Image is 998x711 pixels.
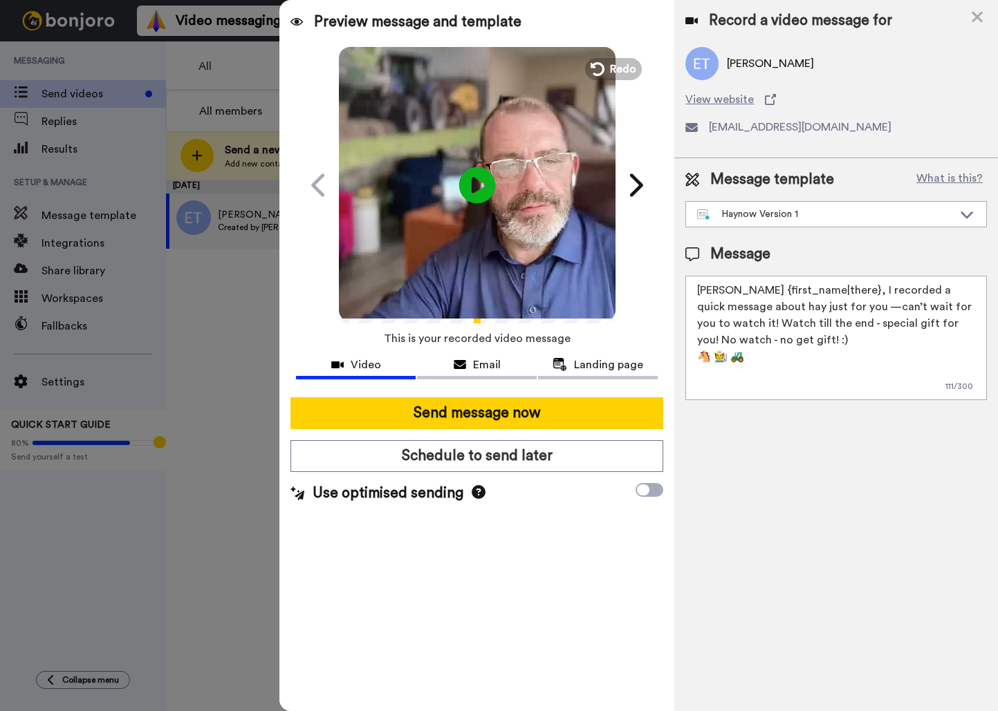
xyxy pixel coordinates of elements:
button: Send message now [290,397,663,429]
span: Message template [710,169,834,190]
button: Schedule to send later [290,440,663,472]
span: This is your recorded video message [384,323,571,354]
textarea: [PERSON_NAME] {first_name|there}, I recorded a quick message about hay just for you —can’t wait f... [685,276,987,400]
span: [EMAIL_ADDRESS][DOMAIN_NAME] [709,119,891,135]
span: Message [710,244,770,265]
img: nextgen-template.svg [697,209,710,220]
a: View website [685,91,987,108]
button: What is this? [912,169,987,190]
span: Landing page [574,357,643,373]
span: View website [685,91,754,108]
span: Use optimised sending [313,483,463,504]
span: Email [473,357,501,373]
span: Video [351,357,381,373]
div: Haynow Version 1 [697,207,953,221]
